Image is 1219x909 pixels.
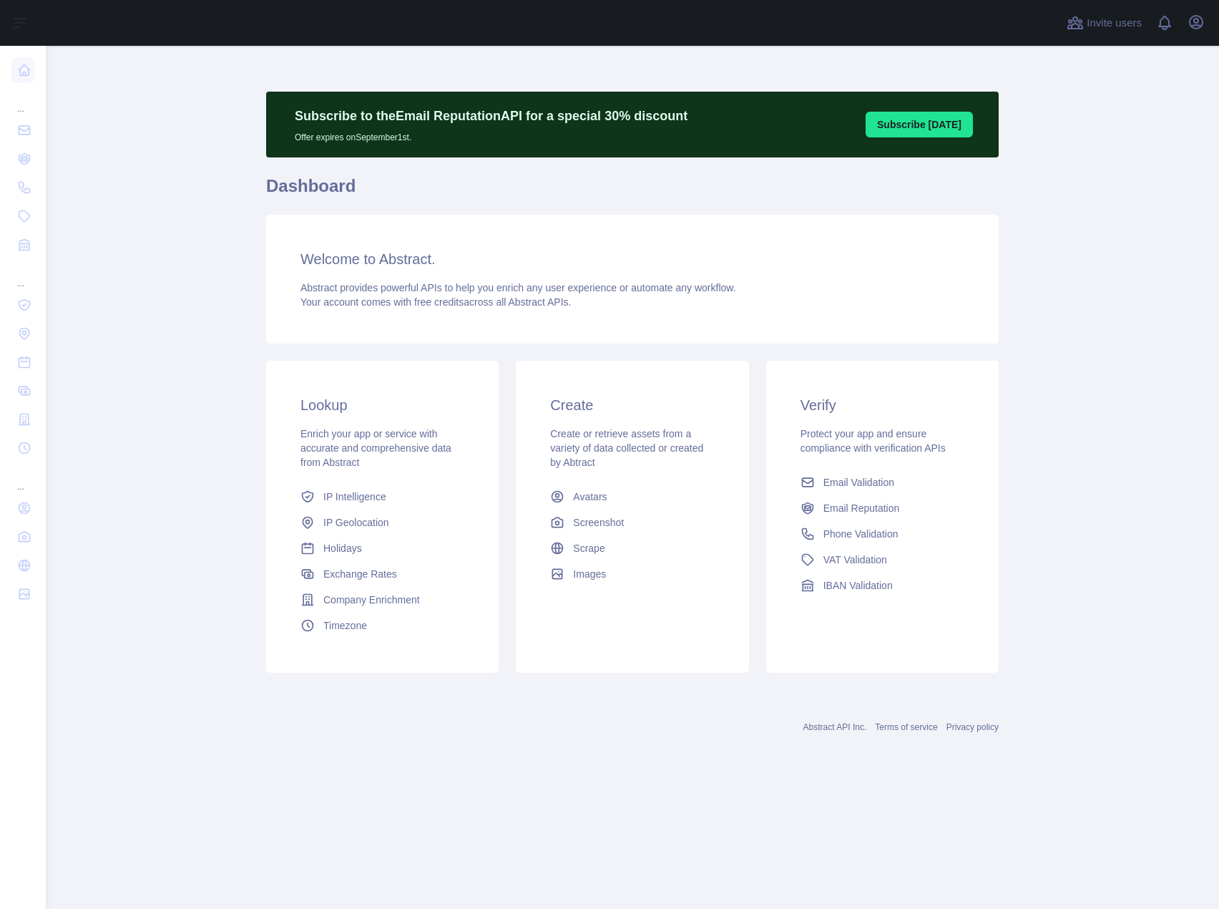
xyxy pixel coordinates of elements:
[266,175,999,209] h1: Dashboard
[295,561,470,587] a: Exchange Rates
[573,541,604,555] span: Scrape
[300,296,571,308] span: Your account comes with across all Abstract APIs.
[550,428,703,468] span: Create or retrieve assets from a variety of data collected or created by Abtract
[323,567,397,581] span: Exchange Rates
[295,484,470,510] a: IP Intelligence
[295,587,470,613] a: Company Enrichment
[866,112,973,137] button: Subscribe [DATE]
[295,510,470,535] a: IP Geolocation
[795,573,970,598] a: IBAN Validation
[801,428,946,454] span: Protect your app and ensure compliance with verification APIs
[295,535,470,561] a: Holidays
[323,618,367,633] span: Timezone
[823,475,894,490] span: Email Validation
[544,484,720,510] a: Avatars
[573,490,607,504] span: Avatars
[544,510,720,535] a: Screenshot
[823,501,900,515] span: Email Reputation
[875,722,937,732] a: Terms of service
[573,567,606,581] span: Images
[295,106,687,126] p: Subscribe to the Email Reputation API for a special 30 % discount
[295,126,687,143] p: Offer expires on September 1st.
[300,395,464,415] h3: Lookup
[550,395,714,415] h3: Create
[795,495,970,521] a: Email Reputation
[946,722,999,732] a: Privacy policy
[295,613,470,638] a: Timezone
[823,578,893,593] span: IBAN Validation
[544,535,720,561] a: Scrape
[795,547,970,573] a: VAT Validation
[801,395,964,415] h3: Verify
[300,428,451,468] span: Enrich your app or service with accurate and comprehensive data from Abstract
[300,249,964,269] h3: Welcome to Abstract.
[323,541,362,555] span: Holidays
[823,553,887,567] span: VAT Validation
[573,515,624,530] span: Screenshot
[414,296,464,308] span: free credits
[323,490,386,504] span: IP Intelligence
[795,470,970,495] a: Email Validation
[1064,11,1145,34] button: Invite users
[323,515,389,530] span: IP Geolocation
[11,464,34,492] div: ...
[300,282,736,293] span: Abstract provides powerful APIs to help you enrich any user experience or automate any workflow.
[11,86,34,115] div: ...
[1087,15,1142,31] span: Invite users
[323,593,420,607] span: Company Enrichment
[11,261,34,289] div: ...
[795,521,970,547] a: Phone Validation
[823,527,899,541] span: Phone Validation
[803,722,867,732] a: Abstract API Inc.
[544,561,720,587] a: Images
